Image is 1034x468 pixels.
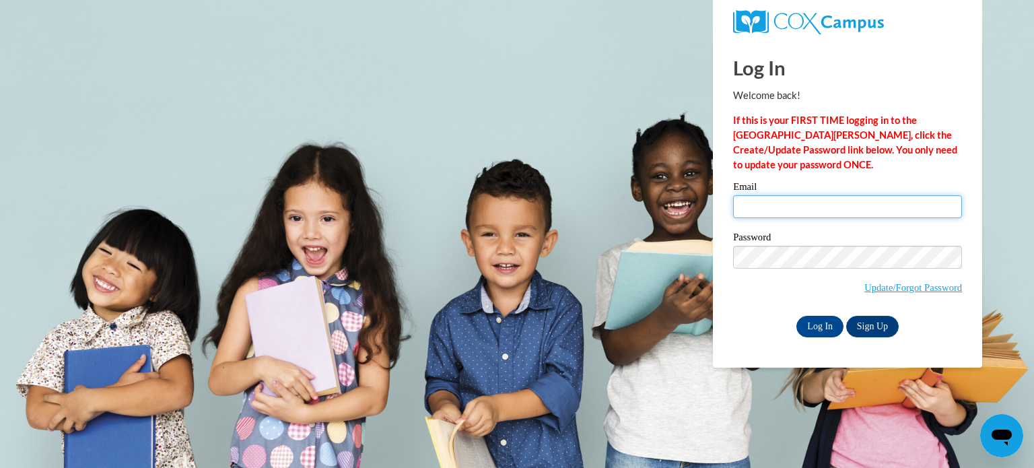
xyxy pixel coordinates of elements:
[980,414,1023,457] iframe: Button to launch messaging window
[733,54,962,81] h1: Log In
[733,88,962,103] p: Welcome back!
[864,282,962,293] a: Update/Forgot Password
[733,232,962,246] label: Password
[733,114,957,170] strong: If this is your FIRST TIME logging in to the [GEOGRAPHIC_DATA][PERSON_NAME], click the Create/Upd...
[796,316,843,337] input: Log In
[733,10,962,34] a: COX Campus
[733,182,962,195] label: Email
[733,10,884,34] img: COX Campus
[846,316,899,337] a: Sign Up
